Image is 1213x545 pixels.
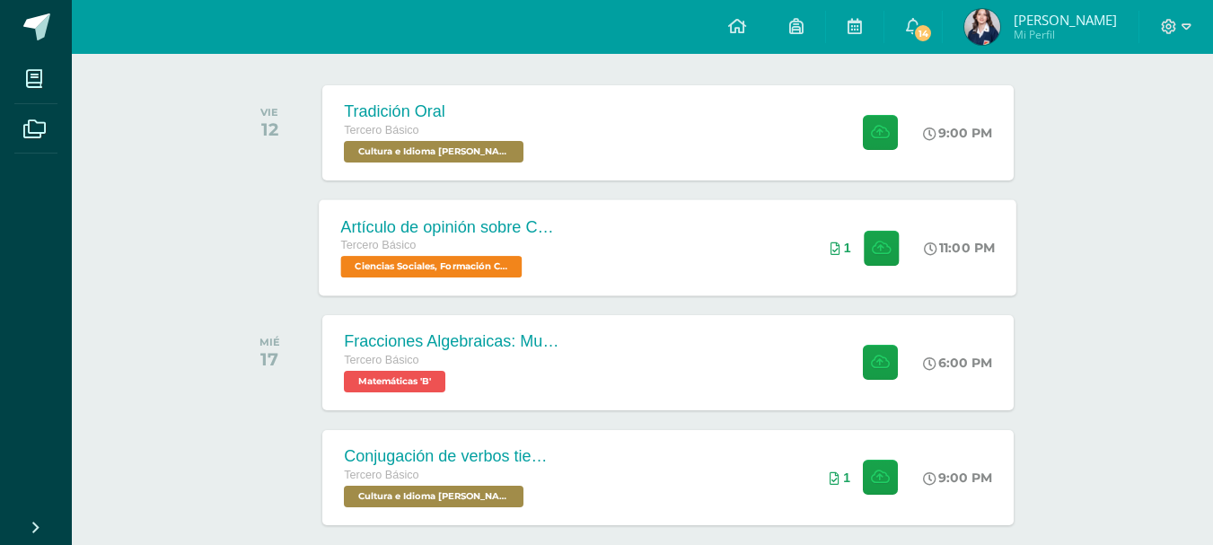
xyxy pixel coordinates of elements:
div: Archivos entregados [830,470,850,485]
div: MIÉ [259,336,280,348]
div: Fracciones Algebraicas: Multiplicación y División [344,332,559,351]
span: Tercero Básico [344,354,418,366]
span: Cultura e Idioma Maya Garífuna o Xinca 'B' [344,486,523,507]
span: Tercero Básico [344,469,418,481]
span: 1 [844,241,851,255]
span: Mi Perfil [1014,27,1117,42]
div: 9:00 PM [923,125,992,141]
span: Cultura e Idioma Maya Garífuna o Xinca 'B' [344,141,523,163]
div: 11:00 PM [925,240,996,256]
span: 1 [843,470,850,485]
span: 14 [913,23,933,43]
div: VIE [260,106,278,119]
img: 967c1cbf3ad1297b1c92aa7fdcd14157.png [964,9,1000,45]
span: Tercero Básico [341,239,417,251]
div: Artículo de opinión sobre Conflicto Armado Interno [341,217,558,236]
div: 17 [259,348,280,370]
div: Conjugación de verbos tiempo pasado en kaqchikel [344,447,559,466]
span: Tercero Básico [344,124,418,136]
div: 6:00 PM [923,355,992,371]
span: Matemáticas 'B' [344,371,445,392]
div: Archivos entregados [831,241,851,255]
div: Tradición Oral [344,102,528,121]
div: 12 [260,119,278,140]
span: Ciencias Sociales, Formación Ciudadana e Interculturalidad 'B' [341,256,523,277]
span: [PERSON_NAME] [1014,11,1117,29]
div: 9:00 PM [923,470,992,486]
